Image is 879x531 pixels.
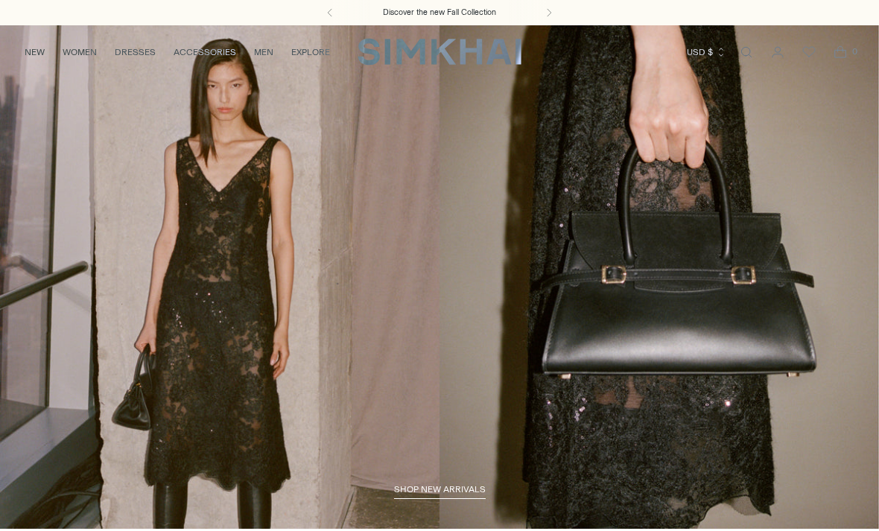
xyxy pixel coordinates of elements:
a: Wishlist [794,37,824,67]
a: WOMEN [63,36,97,69]
button: USD $ [687,36,726,69]
a: Go to the account page [763,37,793,67]
a: Discover the new Fall Collection [383,7,496,19]
a: NEW [25,36,45,69]
a: ACCESSORIES [174,36,236,69]
a: shop new arrivals [394,484,486,499]
span: 0 [848,45,861,58]
a: Open search modal [732,37,761,67]
a: Open cart modal [825,37,855,67]
a: DRESSES [115,36,156,69]
a: EXPLORE [291,36,330,69]
span: shop new arrivals [394,484,486,495]
a: SIMKHAI [358,37,521,66]
a: MEN [254,36,273,69]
